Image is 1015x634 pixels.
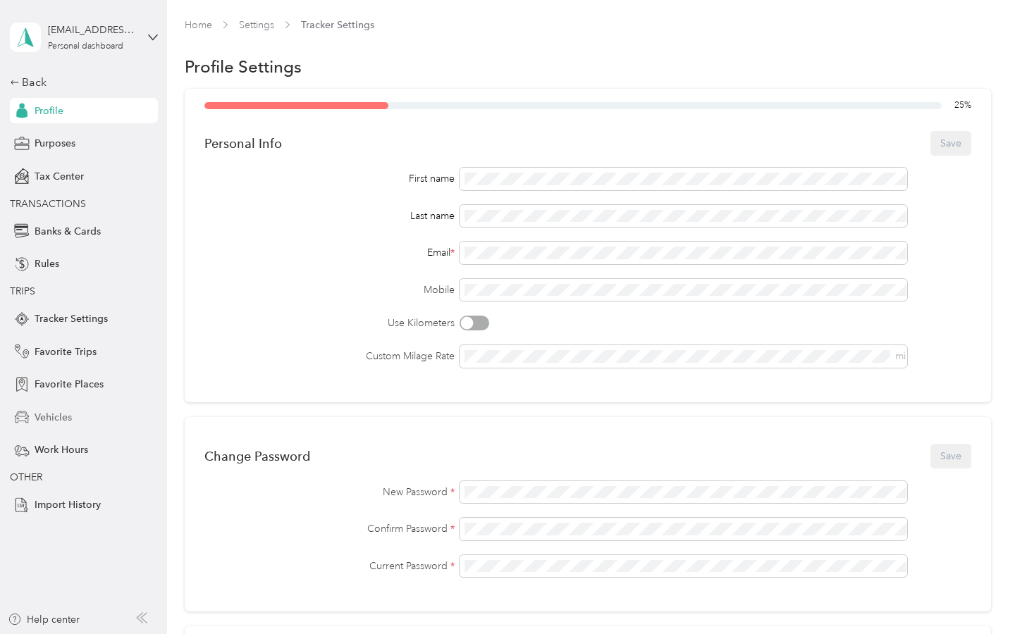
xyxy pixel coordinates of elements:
[301,18,374,32] span: Tracker Settings
[35,442,88,457] span: Work Hours
[204,209,455,223] div: Last name
[204,349,455,363] label: Custom Milage Rate
[10,471,42,483] span: OTHER
[954,99,971,112] span: 25 %
[35,256,59,271] span: Rules
[35,497,101,512] span: Import History
[35,377,104,392] span: Favorite Places
[239,19,274,31] a: Settings
[48,23,136,37] div: [EMAIL_ADDRESS][DOMAIN_NAME]
[185,59,302,74] h1: Profile Settings
[48,42,123,51] div: Personal dashboard
[895,350,906,362] span: mi
[10,74,151,91] div: Back
[204,171,455,186] div: First name
[204,521,455,536] label: Confirm Password
[204,136,282,151] div: Personal Info
[936,555,1015,634] iframe: Everlance-gr Chat Button Frame
[35,311,108,326] span: Tracker Settings
[204,245,455,260] div: Email
[10,285,35,297] span: TRIPS
[10,198,86,210] span: TRANSACTIONS
[35,344,97,359] span: Favorite Trips
[8,612,80,627] button: Help center
[185,19,212,31] a: Home
[35,169,84,184] span: Tax Center
[204,485,455,499] label: New Password
[204,282,455,297] label: Mobile
[204,559,455,573] label: Current Password
[204,316,455,330] label: Use Kilometers
[35,136,75,151] span: Purposes
[204,449,310,464] div: Change Password
[35,224,101,239] span: Banks & Cards
[35,104,63,118] span: Profile
[35,410,72,425] span: Vehicles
